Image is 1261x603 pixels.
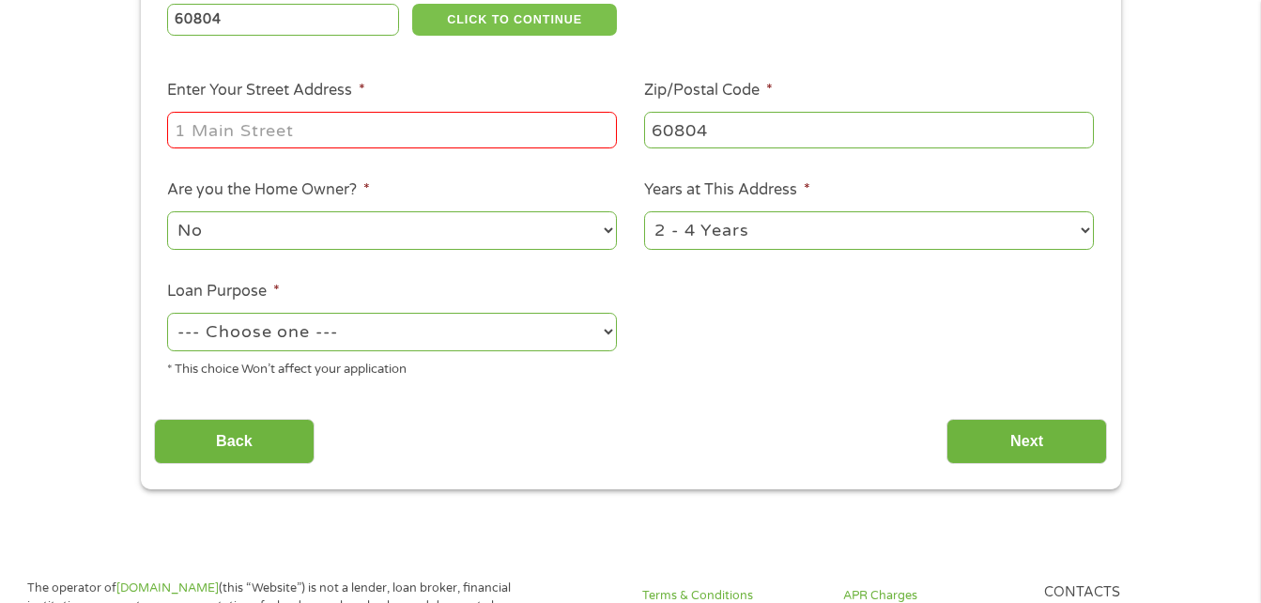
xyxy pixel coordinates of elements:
[154,419,315,465] input: Back
[1044,584,1223,602] h4: Contacts
[167,112,617,147] input: 1 Main Street
[116,580,219,595] a: [DOMAIN_NAME]
[167,282,280,301] label: Loan Purpose
[644,81,773,100] label: Zip/Postal Code
[412,4,617,36] button: CLICK TO CONTINUE
[167,81,365,100] label: Enter Your Street Address
[167,180,370,200] label: Are you the Home Owner?
[167,354,617,379] div: * This choice Won’t affect your application
[946,419,1107,465] input: Next
[167,4,399,36] input: Enter Zipcode (e.g 01510)
[644,180,810,200] label: Years at This Address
